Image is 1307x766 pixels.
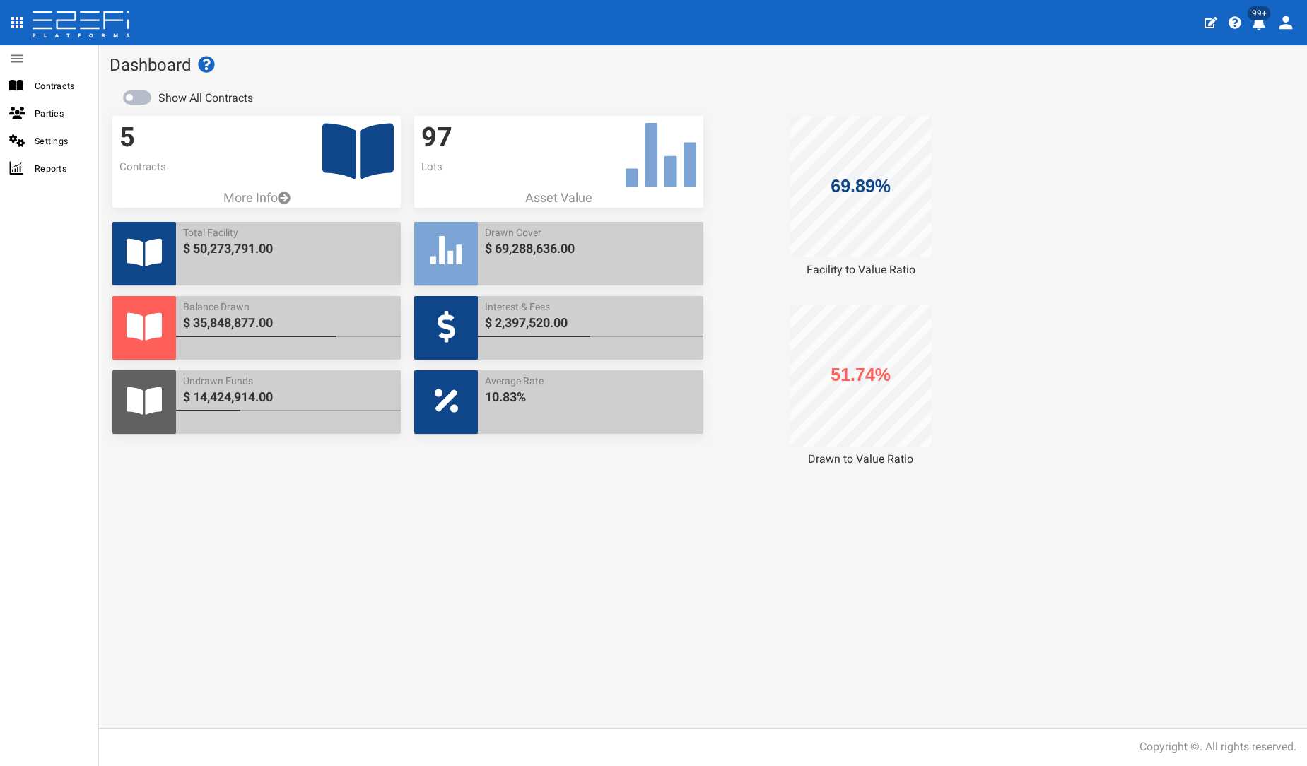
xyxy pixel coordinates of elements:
[183,300,394,314] span: Balance Drawn
[183,388,394,406] span: $ 14,424,914.00
[110,56,1296,74] h1: Dashboard
[119,160,394,175] p: Contracts
[183,314,394,332] span: $ 35,848,877.00
[485,300,696,314] span: Interest & Fees
[421,160,696,175] p: Lots
[183,374,394,388] span: Undrawn Funds
[112,189,401,207] a: More Info
[183,240,394,258] span: $ 50,273,791.00
[35,160,87,177] span: Reports
[1139,739,1296,755] div: Copyright ©. All rights reserved.
[717,452,1005,468] div: Drawn to Value Ratio
[414,189,703,207] p: Asset Value
[158,90,253,107] label: Show All Contracts
[485,388,696,406] span: 10.83%
[485,240,696,258] span: $ 69,288,636.00
[485,225,696,240] span: Drawn Cover
[35,78,87,94] span: Contracts
[35,105,87,122] span: Parties
[717,262,1005,278] div: Facility to Value Ratio
[485,374,696,388] span: Average Rate
[421,123,696,153] h3: 97
[183,225,394,240] span: Total Facility
[119,123,394,153] h3: 5
[35,133,87,149] span: Settings
[485,314,696,332] span: $ 2,397,520.00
